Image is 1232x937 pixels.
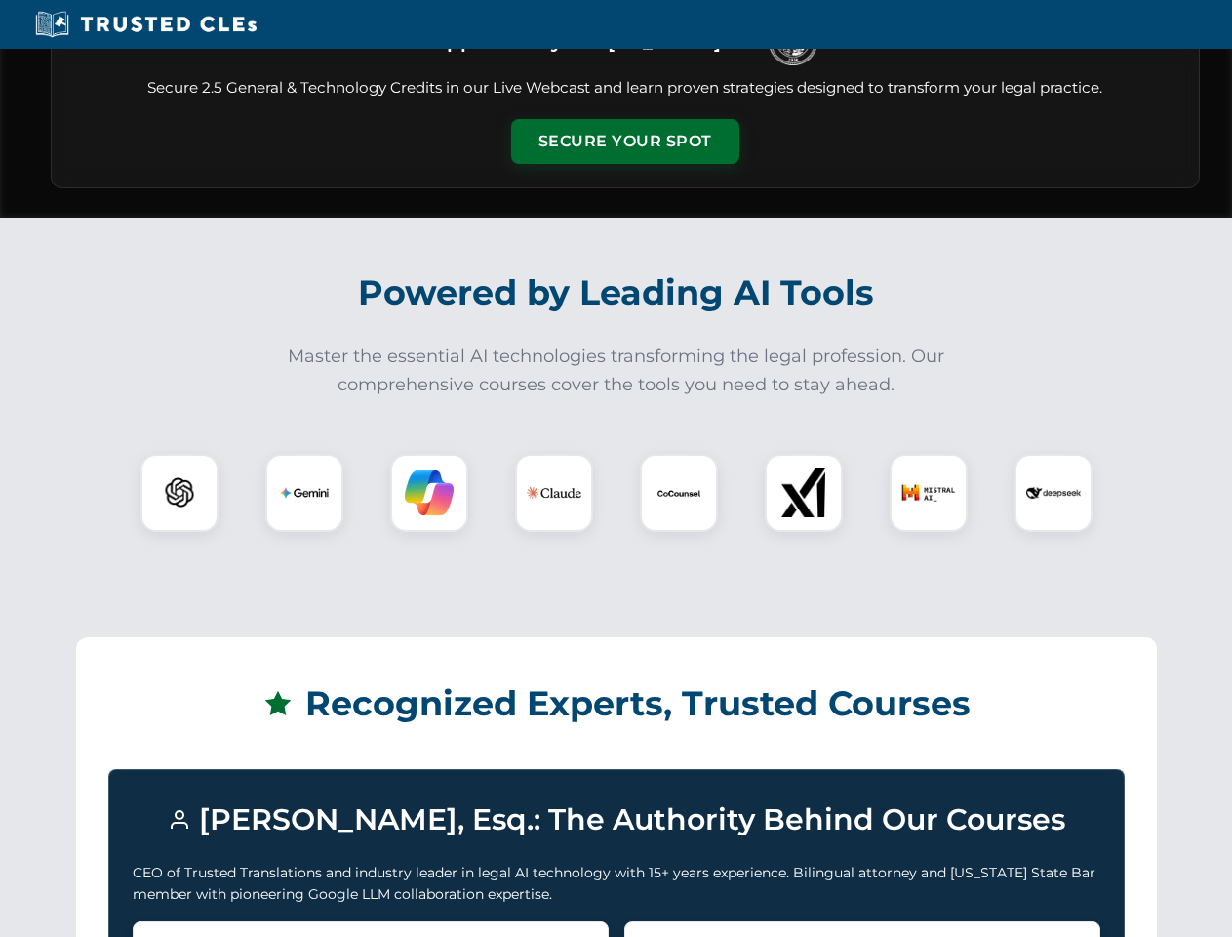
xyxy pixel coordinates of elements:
[901,466,956,520] img: Mistral AI Logo
[76,259,1157,327] h2: Powered by Leading AI Tools
[655,468,703,517] img: CoCounsel Logo
[140,454,219,532] div: ChatGPT
[280,468,329,517] img: Gemini Logo
[640,454,718,532] div: CoCounsel
[275,343,958,399] p: Master the essential AI technologies transforming the legal profession. Our comprehensive courses...
[779,468,828,517] img: xAI Logo
[29,10,262,39] img: Trusted CLEs
[511,119,739,164] button: Secure Your Spot
[265,454,343,532] div: Gemini
[133,862,1100,906] p: CEO of Trusted Translations and industry leader in legal AI technology with 15+ years experience....
[405,468,454,517] img: Copilot Logo
[515,454,593,532] div: Claude
[1026,466,1081,520] img: DeepSeek Logo
[133,794,1100,846] h3: [PERSON_NAME], Esq.: The Authority Behind Our Courses
[390,454,468,532] div: Copilot
[75,77,1175,100] p: Secure 2.5 General & Technology Credits in our Live Webcast and learn proven strategies designed ...
[1014,454,1093,532] div: DeepSeek
[151,465,208,521] img: ChatGPT Logo
[108,670,1125,738] h2: Recognized Experts, Trusted Courses
[890,454,968,532] div: Mistral AI
[527,466,581,520] img: Claude Logo
[765,454,843,532] div: xAI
